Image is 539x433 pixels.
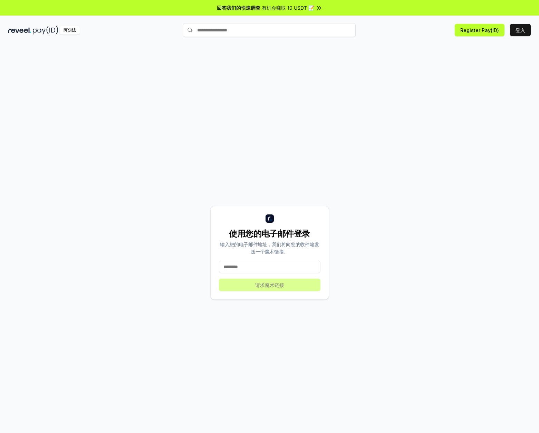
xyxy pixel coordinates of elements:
font: 使用您的电子邮件登录 [229,229,310,239]
font: 回答我们的快速调查 [217,5,260,11]
img: 付款编号 [33,26,58,35]
button: 登入 [510,24,531,36]
font: 有机会赚取 10 USDT 📝 [262,5,314,11]
img: logo_small [266,214,274,223]
img: 揭示黑暗 [8,26,31,35]
font: 输入您的电子邮件地址，我们将向您的收件箱发送一个魔术链接。 [220,241,319,254]
button: Register Pay(ID) [455,24,504,36]
font: 登入 [516,27,525,33]
font: 阿尔法 [64,27,76,32]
